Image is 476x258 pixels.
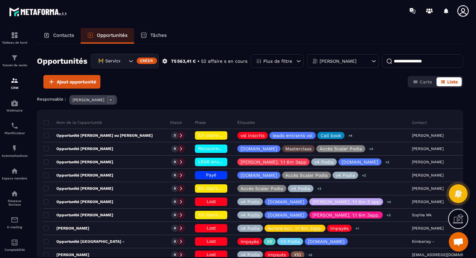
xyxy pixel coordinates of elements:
img: social-network [11,190,18,198]
p: v4 Podia [241,199,260,204]
span: Ajout opportunité [57,79,96,85]
p: Impayés [268,253,286,257]
span: Liste [447,79,458,84]
a: formationformationTableau de bord [2,27,28,49]
span: 🚧 Service Client [96,58,120,65]
p: v4 Podia [336,173,355,177]
p: Contacts [53,32,74,38]
span: En cours de régularisation [198,133,257,138]
p: 0 [174,186,176,191]
img: accountant [11,239,18,246]
button: Liste [436,77,462,86]
p: 0 [174,253,176,257]
p: leads entrants vsl [273,133,312,138]
p: Opportunité [PERSON_NAME] [43,159,113,165]
p: Opportunités [97,32,128,38]
a: Ouvrir le chat [449,232,468,252]
p: Comptabilité [2,248,28,252]
p: +4 [385,199,393,205]
p: [PERSON_NAME]. 1:1 6m 3app [241,160,306,164]
span: Carte [420,79,432,84]
p: [PERSON_NAME] [320,59,357,63]
p: [DOMAIN_NAME] [308,239,345,244]
a: social-networksocial-networkRéseaux Sociaux [2,185,28,211]
a: schedulerschedulerPlanificateur [2,117,28,140]
p: 75 563,41 € [171,58,196,64]
p: Opportunité [PERSON_NAME] [43,146,113,151]
p: Tableau de bord [2,41,28,44]
p: Plus de filtre [263,59,292,63]
p: Masterclass [285,146,312,151]
p: [PERSON_NAME]. 1:1 6m 3app. [312,213,380,217]
button: Ajout opportunité [43,75,100,89]
img: automations [11,145,18,152]
a: automationsautomationsWebinaire [2,94,28,117]
p: Opportunité [PERSON_NAME] [43,173,113,178]
p: Impayés [330,226,348,231]
button: Carte [409,77,436,86]
span: Lost [207,199,216,204]
div: Créer [137,58,157,64]
p: [DOMAIN_NAME] [268,213,304,217]
p: +2 [383,159,391,166]
p: Opportunité [PERSON_NAME] ou [PERSON_NAME] [43,133,153,138]
img: automations [11,99,18,107]
img: logo [9,6,67,17]
p: +3 [315,185,323,192]
p: [PERSON_NAME] [43,226,89,231]
p: 2 [174,133,176,138]
p: E-mailing [2,225,28,229]
h2: Opportunités [37,55,87,68]
p: [PERSON_NAME] [73,98,104,102]
p: [PERSON_NAME]. 1:1 6m 3 app [312,199,380,204]
p: Call book [321,133,341,138]
p: 0 [174,199,176,204]
span: Lost [207,225,216,231]
p: +2 [360,172,368,179]
div: Search for option [91,54,159,69]
p: +4 [346,132,355,139]
p: Automatisations [2,154,28,157]
p: 0 [174,160,176,164]
p: Contact [412,120,427,125]
p: Opportunité [PERSON_NAME] [43,212,113,218]
p: X8 [267,239,272,244]
img: formation [11,54,18,62]
p: [DOMAIN_NAME] [241,173,277,177]
p: Aurore Acc. 1:1 6m 3app. [268,226,322,231]
a: formationformationTunnel de vente [2,49,28,72]
p: Accès Scaler Podia [241,186,283,191]
p: +1 [353,225,361,232]
p: 0 [174,146,176,151]
a: automationsautomationsEspace membre [2,162,28,185]
p: Impayés [241,239,259,244]
p: X10 [294,253,301,257]
p: Réseaux Sociaux [2,199,28,206]
span: Payé [206,172,216,177]
p: [DOMAIN_NAME] [342,160,378,164]
p: Accès Scaler Podia [285,173,328,177]
p: 0 [174,213,176,217]
a: formationformationCRM [2,72,28,94]
img: email [11,216,18,224]
a: emailemailE-mailing [2,211,28,234]
p: Opportunité [GEOGRAPHIC_DATA] - [43,239,124,244]
span: Recouvrement [198,146,230,151]
p: vsl inscrits [241,133,265,138]
img: formation [11,77,18,84]
p: Opportunité [PERSON_NAME] [43,186,113,191]
p: [PERSON_NAME] [43,252,89,257]
p: V3 Podia [280,239,300,244]
p: Tunnel de vente [2,63,28,67]
img: formation [11,31,18,39]
img: scheduler [11,122,18,130]
a: accountantaccountantComptabilité [2,234,28,256]
p: v4 Podia [241,253,260,257]
a: Opportunités [81,28,134,44]
span: LRAR envoyée [198,159,229,164]
span: Lost [207,239,216,244]
span: Lost [207,252,216,257]
p: 52 affaire s en cours [201,58,247,64]
a: Contacts [37,28,81,44]
p: v4 Podia [291,186,310,191]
